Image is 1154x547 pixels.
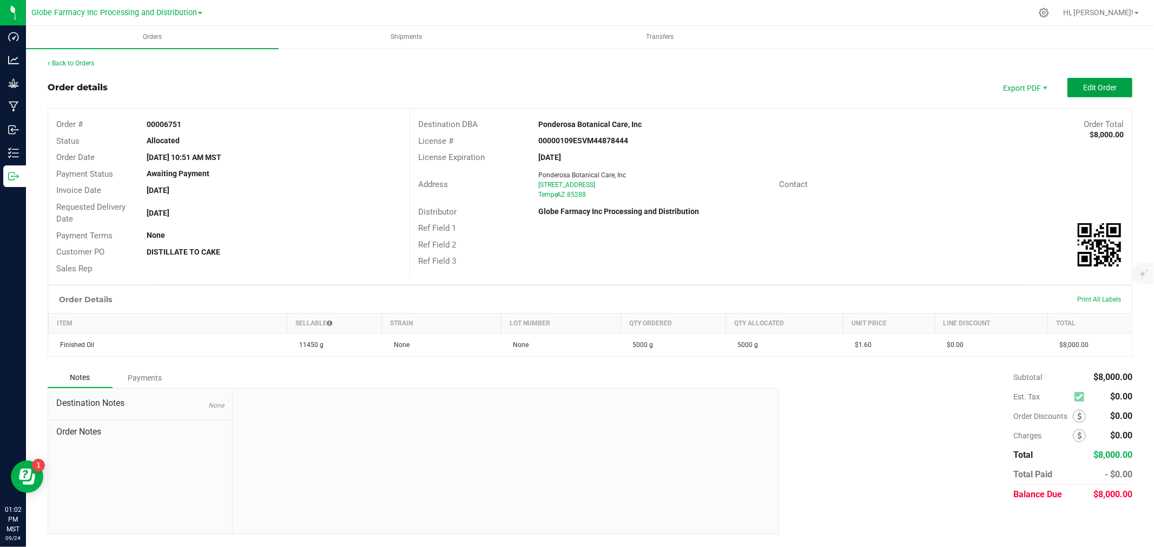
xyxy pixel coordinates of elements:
[56,185,101,195] span: Invoice Date
[1093,372,1132,382] span: $8,000.00
[31,8,197,17] span: Globe Farmacy Inc Processing and Distribution
[5,505,21,534] p: 01:02 PM MST
[418,223,456,233] span: Ref Field 1
[538,207,699,216] strong: Globe Farmacy Inc Processing and Distribution
[538,191,558,198] span: Tempe
[1074,390,1089,404] span: Calculate excise tax
[726,313,843,333] th: Qty Allocated
[1013,489,1062,499] span: Balance Due
[1090,130,1124,139] strong: $8,000.00
[1083,83,1117,92] span: Edit Order
[557,191,565,198] span: AZ
[779,179,808,189] span: Contact
[1054,341,1089,349] span: $8,000.00
[1110,391,1132,402] span: $0.00
[538,181,595,189] span: [STREET_ADDRESS]
[992,78,1057,97] li: Export PDF
[843,313,935,333] th: Unit Price
[1013,373,1042,382] span: Subtotal
[128,32,176,42] span: Orders
[1077,296,1121,303] span: Print All Labels
[48,81,108,94] div: Order details
[418,152,485,162] span: License Expiration
[147,248,220,256] strong: DISTILLATE TO CAKE
[208,402,224,409] span: None
[1037,8,1051,18] div: Manage settings
[147,186,169,195] strong: [DATE]
[376,32,437,42] span: Shipments
[388,341,410,349] span: None
[621,313,726,333] th: Qty Ordered
[1048,313,1132,333] th: Total
[1093,450,1132,460] span: $8,000.00
[1067,78,1132,97] button: Edit Order
[631,32,688,42] span: Transfers
[8,78,19,89] inline-svg: Grow
[280,26,532,49] a: Shipments
[538,136,628,145] strong: 00000109ESVM44878444
[8,148,19,158] inline-svg: Inventory
[56,397,224,410] span: Destination Notes
[48,59,94,67] a: Back to Orders
[850,341,872,349] span: $1.60
[1105,469,1132,479] span: - $0.00
[556,191,557,198] span: ,
[113,368,177,388] div: Payments
[382,313,502,333] th: Strain
[8,55,19,65] inline-svg: Analytics
[147,153,221,162] strong: [DATE] 10:51 AM MST
[11,461,43,493] iframe: Resource center
[26,26,279,49] a: Orders
[935,313,1047,333] th: Line Discount
[59,295,112,304] h1: Order Details
[56,152,95,162] span: Order Date
[418,207,457,217] span: Distributor
[1013,392,1070,401] span: Est. Tax
[567,191,586,198] span: 85288
[56,136,80,146] span: Status
[1063,8,1133,17] span: Hi, [PERSON_NAME]!
[8,171,19,182] inline-svg: Outbound
[55,341,95,349] span: Finished Oil
[941,341,964,349] span: $0.00
[1093,489,1132,499] span: $8,000.00
[418,119,478,129] span: Destination DBA
[1013,431,1073,440] span: Charges
[147,169,209,178] strong: Awaiting Payment
[56,169,113,179] span: Payment Status
[1013,412,1073,421] span: Order Discounts
[627,341,653,349] span: 5000 g
[418,179,448,189] span: Address
[56,119,83,129] span: Order #
[147,136,180,145] strong: Allocated
[8,101,19,112] inline-svg: Manufacturing
[538,171,626,179] span: Ponderosa Botanical Care, Inc
[56,425,224,438] span: Order Notes
[507,341,529,349] span: None
[8,124,19,135] inline-svg: Inbound
[1013,450,1033,460] span: Total
[56,247,104,257] span: Customer PO
[538,153,561,162] strong: [DATE]
[1110,430,1132,441] span: $0.00
[294,341,324,349] span: 11450 g
[501,313,621,333] th: Lot Number
[287,313,382,333] th: Sellable
[32,459,45,472] iframe: Resource center unread badge
[147,120,181,129] strong: 00006751
[1110,411,1132,421] span: $0.00
[5,534,21,542] p: 09/24
[538,120,642,129] strong: Ponderosa Botanical Care, Inc
[1013,469,1052,479] span: Total Paid
[49,313,287,333] th: Item
[1084,119,1124,129] span: Order Total
[1078,223,1121,266] qrcode: 00006751
[418,256,456,266] span: Ref Field 3
[147,231,165,239] strong: None
[56,264,92,273] span: Sales Rep
[732,341,758,349] span: 5000 g
[8,31,19,42] inline-svg: Dashboard
[56,202,126,224] span: Requested Delivery Date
